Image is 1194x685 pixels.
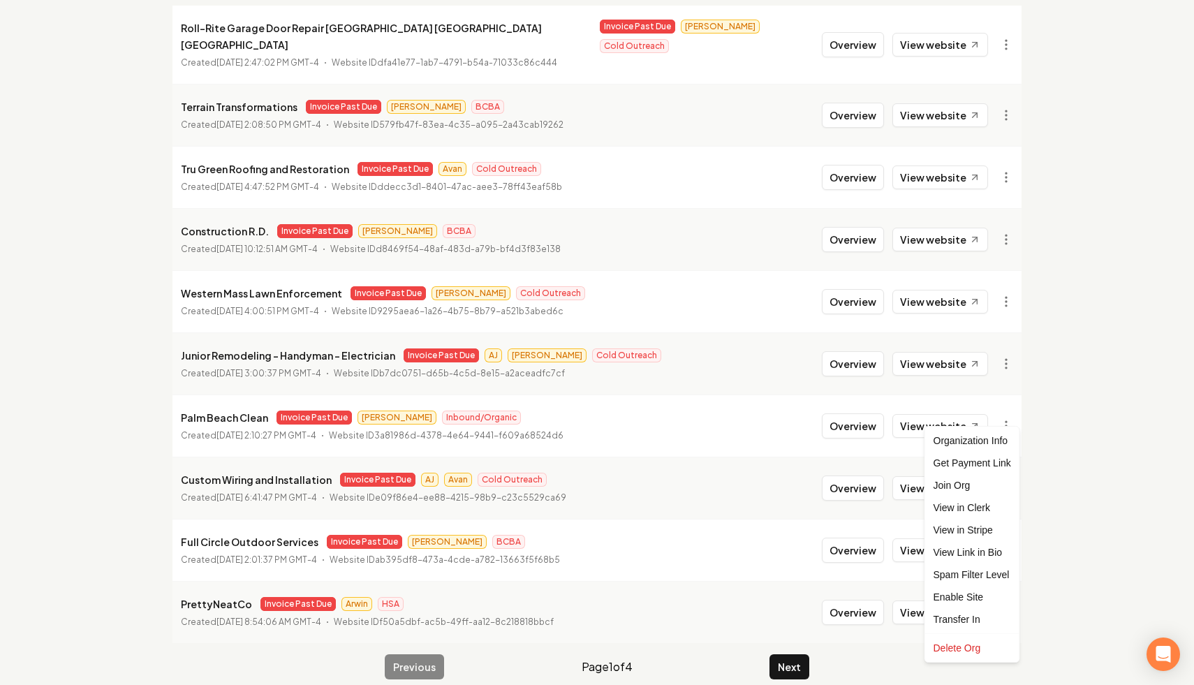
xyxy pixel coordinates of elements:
[928,637,1017,659] div: Delete Org
[928,452,1017,474] div: Get Payment Link
[928,586,1017,608] div: Enable Site
[928,564,1017,586] div: Spam Filter Level
[928,474,1017,496] div: Join Org
[928,541,1017,564] a: View Link in Bio
[928,496,1017,519] a: View in Clerk
[928,519,1017,541] a: View in Stripe
[928,429,1017,452] div: Organization Info
[928,608,1017,631] div: Transfer In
